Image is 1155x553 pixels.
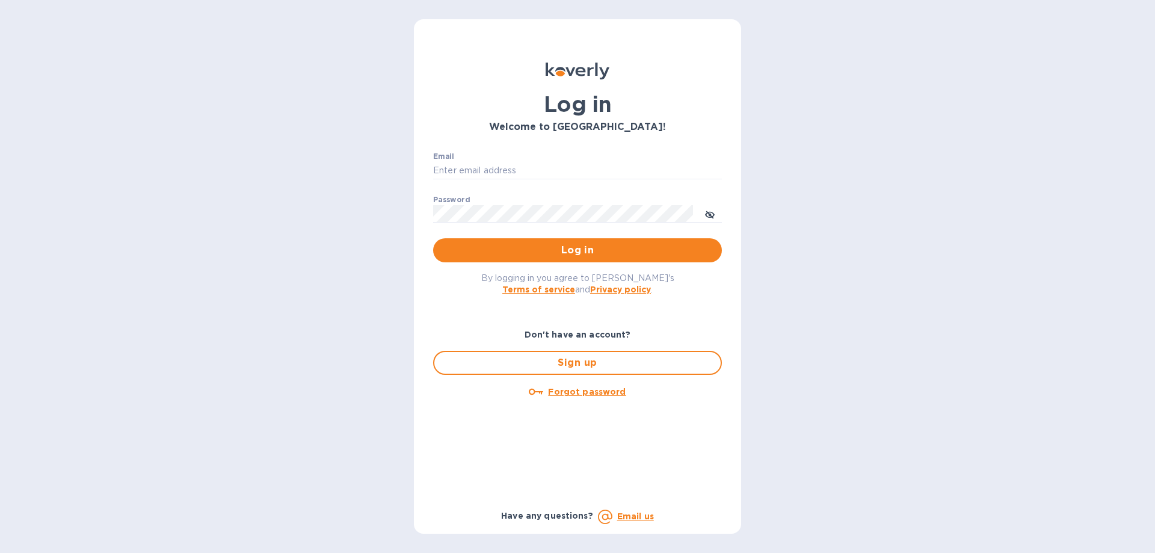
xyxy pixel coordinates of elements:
[698,202,722,226] button: toggle password visibility
[433,153,454,160] label: Email
[433,162,722,180] input: Enter email address
[502,285,575,294] a: Terms of service
[546,63,609,79] img: Koverly
[501,511,593,521] b: Have any questions?
[433,91,722,117] h1: Log in
[433,196,470,203] label: Password
[443,243,712,258] span: Log in
[433,351,722,375] button: Sign up
[617,511,654,521] a: Email us
[590,285,651,294] a: Privacy policy
[548,387,626,397] u: Forgot password
[433,122,722,133] h3: Welcome to [GEOGRAPHIC_DATA]!
[433,238,722,262] button: Log in
[481,273,674,294] span: By logging in you agree to [PERSON_NAME]'s and .
[525,330,631,339] b: Don't have an account?
[444,356,711,370] span: Sign up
